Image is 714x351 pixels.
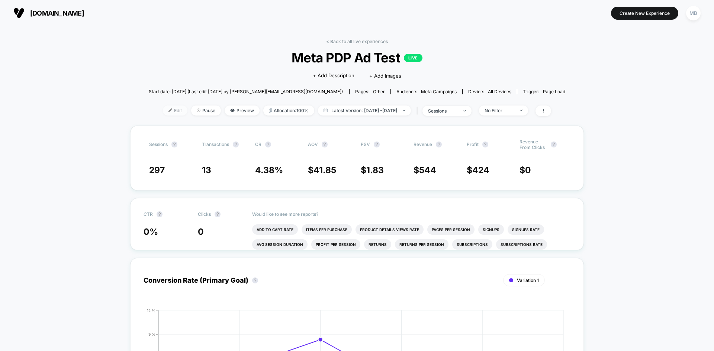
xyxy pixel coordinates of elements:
span: 41.85 [313,165,336,175]
tspan: 12 % [147,308,155,312]
span: Transactions [202,142,229,147]
li: Signups [478,224,504,235]
span: 0 [198,227,204,237]
a: < Back to all live experiences [326,39,388,44]
span: Device: [462,89,517,94]
p: Would like to see more reports? [252,211,570,217]
button: [DOMAIN_NAME] [11,7,86,19]
li: Items Per Purchase [302,224,352,235]
span: Sessions [149,142,168,147]
button: ? [215,211,221,217]
span: 0 % [144,227,158,237]
button: ? [374,142,380,147]
span: other [373,89,385,94]
span: + Add Images [369,73,401,79]
span: Revenue From Clicks [520,139,547,150]
button: MB [684,6,703,21]
span: $ [467,165,489,175]
span: + Add Description [313,72,354,79]
button: ? [171,142,177,147]
span: CR [255,142,261,147]
span: $ [520,165,531,175]
button: ? [436,142,442,147]
span: 13 [202,165,211,175]
div: No Filter [485,108,514,113]
img: rebalance [269,108,272,113]
div: Audience: [396,89,457,94]
span: 424 [472,165,489,175]
div: Trigger: [523,89,565,94]
li: Add To Cart Rate [252,224,298,235]
div: MB [686,6,701,20]
span: CTR [144,211,153,217]
button: ? [322,142,328,147]
li: Profit Per Session [311,239,360,250]
img: end [403,110,405,111]
li: Subscriptions Rate [496,239,547,250]
span: 297 [149,165,165,175]
span: Page Load [543,89,565,94]
span: Latest Version: [DATE] - [DATE] [318,105,411,116]
span: $ [414,165,436,175]
li: Subscriptions [452,239,492,250]
span: all devices [488,89,511,94]
img: Visually logo [13,7,25,19]
button: ? [157,211,163,217]
li: Signups Rate [508,224,544,235]
span: $ [308,165,336,175]
span: Start date: [DATE] (Last edit [DATE] by [PERSON_NAME][EMAIL_ADDRESS][DOMAIN_NAME]) [149,89,343,94]
div: sessions [428,108,458,114]
img: end [463,110,466,111]
div: Pages: [355,89,385,94]
span: Allocation: 100% [263,105,314,116]
span: 4.38 % [255,165,283,175]
button: ? [265,142,271,147]
button: ? [551,142,557,147]
span: Revenue [414,142,432,147]
img: end [197,108,200,112]
span: | [415,105,422,116]
button: ? [482,142,488,147]
span: AOV [308,142,318,147]
span: Meta PDP Ad Test [170,50,544,65]
span: Pause [191,105,221,116]
li: Avg Session Duration [252,239,308,250]
span: Meta campaigns [421,89,457,94]
span: Profit [467,142,479,147]
li: Returns [364,239,391,250]
img: edit [168,108,172,112]
button: ? [252,277,258,283]
span: 544 [419,165,436,175]
span: Variation 1 [517,277,539,283]
img: end [520,110,522,111]
p: LIVE [404,54,422,62]
li: Product Details Views Rate [356,224,424,235]
li: Returns Per Session [395,239,448,250]
span: [DOMAIN_NAME] [30,9,84,17]
span: PSV [361,142,370,147]
span: 1.83 [366,165,384,175]
button: ? [233,142,239,147]
span: Edit [163,105,187,116]
span: 0 [525,165,531,175]
button: Create New Experience [611,7,678,20]
img: calendar [324,108,328,112]
li: Pages Per Session [427,224,475,235]
span: Clicks [198,211,211,217]
span: Preview [225,105,260,116]
span: $ [361,165,384,175]
tspan: 9 % [148,332,155,336]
